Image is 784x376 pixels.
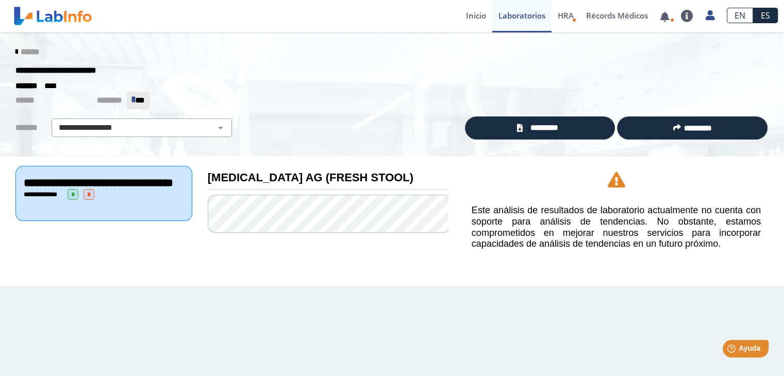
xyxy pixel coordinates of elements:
[558,10,574,21] span: HRA
[753,8,778,23] a: ES
[727,8,753,23] a: EN
[692,336,773,365] iframe: Help widget launcher
[208,171,413,184] b: [MEDICAL_DATA] AG (FRESH STOOL)
[472,205,761,249] h5: Este análisis de resultados de laboratorio actualmente no cuenta con soporte para análisis de ten...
